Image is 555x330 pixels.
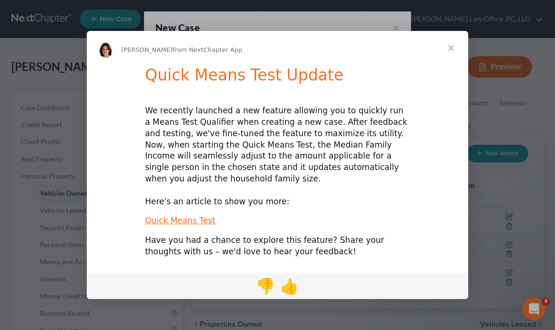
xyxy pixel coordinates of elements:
a: Quick Means Test [145,216,216,225]
div: We recently launched a new feature allowing you to quickly run a Means Test Qualifier when creati... [145,105,410,207]
span: 👍 [280,277,299,295]
div: Have you had a chance to explore this feature? Share your thoughts with us – we'd love to hear yo... [145,235,410,258]
span: Close [434,31,468,65]
span: 👎 [256,277,275,295]
span: 1 reaction [254,274,277,297]
h1: Quick Means Test Update [145,66,410,91]
span: thumbs up reaction [277,274,301,297]
span: from NextChapter App [173,46,242,53]
span: [PERSON_NAME] [121,46,173,53]
img: Profile image for Emma [98,42,113,58]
